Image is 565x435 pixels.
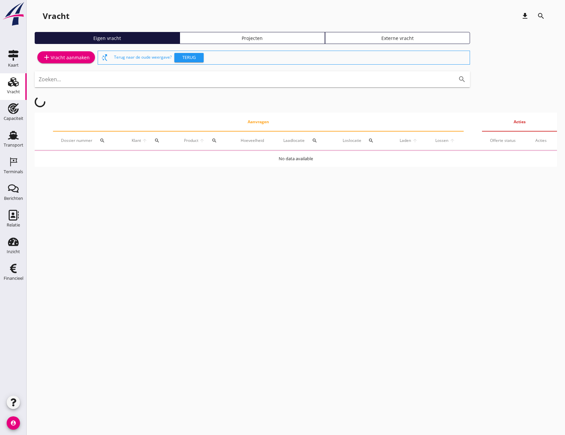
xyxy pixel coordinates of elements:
div: Externe vracht [328,35,467,42]
i: arrow_upward [199,138,205,143]
i: search [212,138,217,143]
div: Kaart [8,63,19,67]
button: Terug [174,53,204,62]
i: search [100,138,105,143]
div: Terug [177,54,201,61]
input: Zoeken... [39,74,447,85]
div: Loslocatie [343,133,383,149]
div: Vracht [7,90,20,94]
div: Dossier nummer [61,133,115,149]
img: logo-small.a267ee39.svg [1,2,25,26]
div: Inzicht [7,249,20,254]
span: Product [183,138,199,144]
i: search [154,138,160,143]
td: No data available [35,151,557,167]
a: Eigen vracht [35,32,180,44]
i: account_circle [7,416,20,430]
i: switch_access_shortcut [101,54,109,62]
i: arrow_upward [142,138,148,143]
div: Acties [535,138,549,144]
div: Vracht [43,11,69,21]
div: Vracht aanmaken [43,53,90,61]
span: Lossen [434,138,449,144]
span: Klant [131,138,142,144]
i: search [537,12,545,20]
div: Offerte status [490,138,519,144]
div: Hoeveelheid [241,138,267,144]
i: add [43,53,51,61]
th: Acties [482,113,557,131]
div: Relatie [7,223,20,227]
div: Financieel [4,276,23,280]
a: Vracht aanmaken [37,51,95,63]
i: download [521,12,529,20]
a: Projecten [180,32,325,44]
div: Eigen vracht [38,35,177,42]
a: Externe vracht [325,32,470,44]
i: arrow_upward [412,138,418,143]
div: Terug naar de oude weergave? [114,51,467,64]
i: arrow_upward [449,138,456,143]
th: Aanvragen [53,113,464,131]
div: Transport [4,143,23,147]
div: Capaciteit [4,116,23,121]
div: Projecten [183,35,322,42]
span: Laden [399,138,412,144]
i: search [312,138,317,143]
i: search [458,75,466,83]
div: Laadlocatie [283,133,327,149]
div: Berichten [4,196,23,201]
div: Terminals [4,170,23,174]
i: search [368,138,374,143]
